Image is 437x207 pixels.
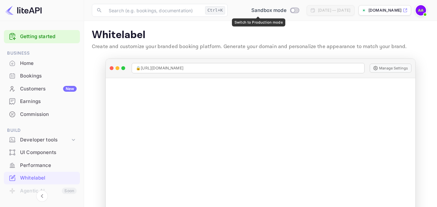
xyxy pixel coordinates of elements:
div: Developer tools [4,134,80,146]
a: UI Components [4,146,80,158]
p: Create and customize your branded booking platform. Generate your domain and personalize the appe... [92,43,429,51]
div: Customers [20,85,77,93]
div: Switch to Production mode [249,7,301,14]
img: Alex Ali [416,5,426,16]
div: Getting started [4,30,80,43]
div: Earnings [20,98,77,105]
span: 🔒 [URL][DOMAIN_NAME] [136,65,183,71]
button: Manage Settings [370,64,411,73]
img: LiteAPI logo [5,5,42,16]
a: Home [4,57,80,69]
input: Search (e.g. bookings, documentation) [105,4,202,17]
p: Whitelabel [92,29,429,42]
span: Business [4,50,80,57]
div: Ctrl+K [205,6,225,15]
div: Bookings [20,72,77,80]
a: CustomersNew [4,83,80,95]
a: Earnings [4,95,80,107]
div: Bookings [4,70,80,82]
button: Collapse navigation [36,190,48,202]
div: Developer tools [20,136,70,144]
div: Commission [4,108,80,121]
a: Bookings [4,70,80,82]
a: Getting started [20,33,77,40]
div: Commission [20,111,77,118]
span: Build [4,127,80,134]
div: Home [4,57,80,70]
a: Whitelabel [4,172,80,184]
div: Earnings [4,95,80,108]
div: Switch to Production mode [232,18,285,26]
div: Whitelabel [20,174,77,182]
span: Sandbox mode [251,7,287,14]
div: Whitelabel [4,172,80,184]
p: [DOMAIN_NAME] [368,7,401,13]
div: [DATE] — [DATE] [318,7,350,13]
div: Home [20,60,77,67]
a: Performance [4,159,80,171]
div: Performance [20,162,77,169]
a: Commission [4,108,80,120]
div: UI Components [20,149,77,156]
div: New [63,86,77,92]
